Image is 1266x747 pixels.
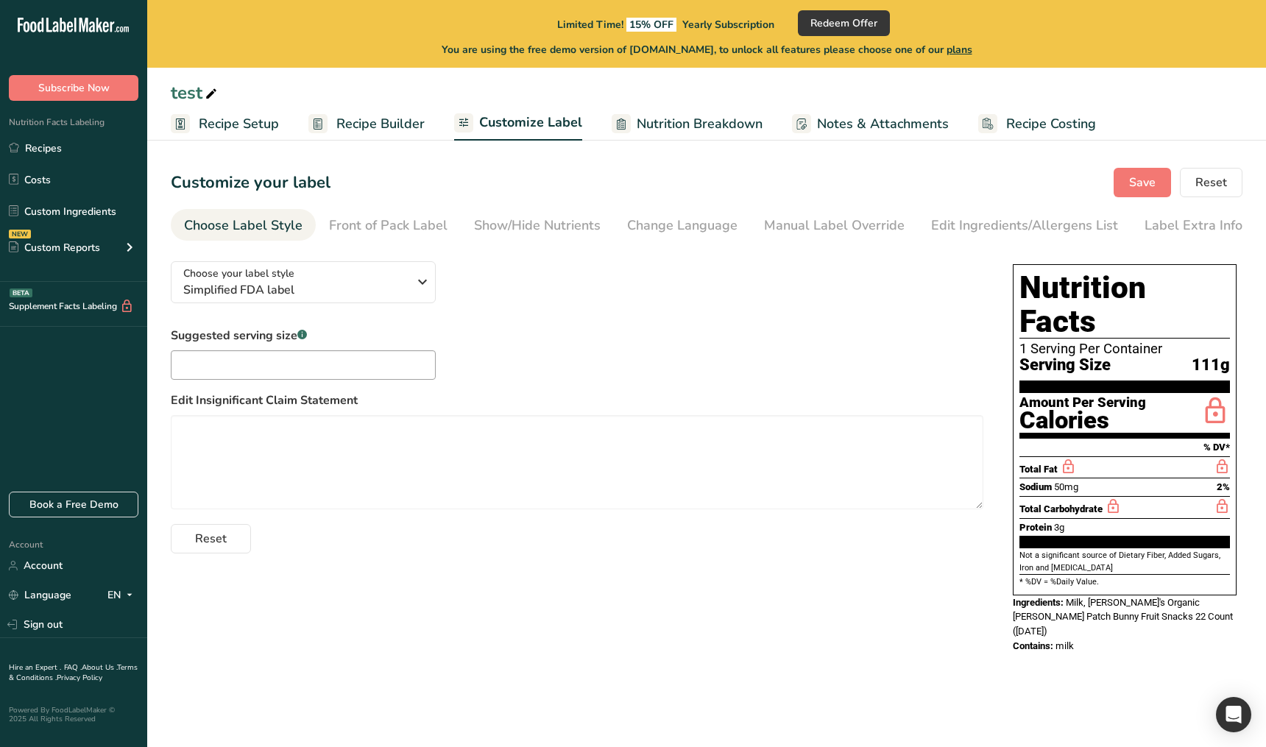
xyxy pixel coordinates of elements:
[9,662,138,683] a: Terms & Conditions .
[931,216,1118,236] div: Edit Ingredients/Allergens List
[1006,114,1096,134] span: Recipe Costing
[38,80,110,96] span: Subscribe Now
[1019,410,1146,431] div: Calories
[474,216,601,236] div: Show/Hide Nutrients
[764,216,905,236] div: Manual Label Override
[1019,439,1230,456] section: % DV*
[479,113,582,132] span: Customize Label
[1192,356,1230,375] span: 111g
[1019,503,1103,514] span: Total Carbohydrate
[1019,522,1052,533] span: Protein
[1180,168,1242,197] button: Reset
[1019,356,1111,375] span: Serving Size
[1019,481,1052,492] span: Sodium
[442,42,972,57] span: You are using the free demo version of [DOMAIN_NAME], to unlock all features please choose one of...
[810,15,877,31] span: Redeem Offer
[171,171,330,195] h1: Customize your label
[1013,640,1053,651] span: Contains:
[195,530,227,548] span: Reset
[1019,550,1230,574] section: Not a significant source of Dietary Fiber, Added Sugars, Iron and [MEDICAL_DATA]
[171,79,220,106] div: test
[947,43,972,57] span: plans
[1195,174,1227,191] span: Reset
[9,706,138,723] div: Powered By FoodLabelMaker © 2025 All Rights Reserved
[798,10,890,36] button: Redeem Offer
[82,662,117,673] a: About Us .
[9,492,138,517] a: Book a Free Demo
[1216,697,1251,732] div: Open Intercom Messenger
[1013,597,1064,608] span: Ingredients:
[682,18,774,32] span: Yearly Subscription
[1019,574,1230,588] section: * %DV = %Daily Value.
[454,106,582,141] a: Customize Label
[9,662,61,673] a: Hire an Expert .
[1145,216,1242,236] div: Label Extra Info
[1019,341,1230,356] div: 1 Serving Per Container
[183,266,294,281] span: Choose your label style
[9,240,100,255] div: Custom Reports
[171,524,251,553] button: Reset
[64,662,82,673] a: FAQ .
[9,75,138,101] button: Subscribe Now
[171,392,983,409] label: Edit Insignificant Claim Statement
[792,107,949,141] a: Notes & Attachments
[1019,396,1146,410] div: Amount Per Serving
[199,114,279,134] span: Recipe Setup
[308,107,425,141] a: Recipe Builder
[627,216,738,236] div: Change Language
[336,114,425,134] span: Recipe Builder
[1217,481,1230,492] span: 2%
[184,216,303,236] div: Choose Label Style
[171,261,436,303] button: Choose your label style Simplified FDA label
[1055,640,1074,651] span: milk
[817,114,949,134] span: Notes & Attachments
[1129,174,1156,191] span: Save
[1054,522,1064,533] span: 3g
[1054,481,1078,492] span: 50mg
[329,216,448,236] div: Front of Pack Label
[612,107,763,141] a: Nutrition Breakdown
[183,281,408,299] span: Simplified FDA label
[978,107,1096,141] a: Recipe Costing
[1114,168,1171,197] button: Save
[1019,271,1230,339] h1: Nutrition Facts
[57,673,102,683] a: Privacy Policy
[626,18,676,32] span: 15% OFF
[9,230,31,238] div: NEW
[171,107,279,141] a: Recipe Setup
[9,582,71,608] a: Language
[107,587,138,604] div: EN
[523,15,774,32] div: Limited Time!
[171,327,436,344] label: Suggested serving size
[1013,597,1233,637] span: Milk, [PERSON_NAME]'s Organic [PERSON_NAME] Patch Bunny Fruit Snacks 22 Count ([DATE])
[637,114,763,134] span: Nutrition Breakdown
[10,288,32,297] div: BETA
[1019,464,1058,475] span: Total Fat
